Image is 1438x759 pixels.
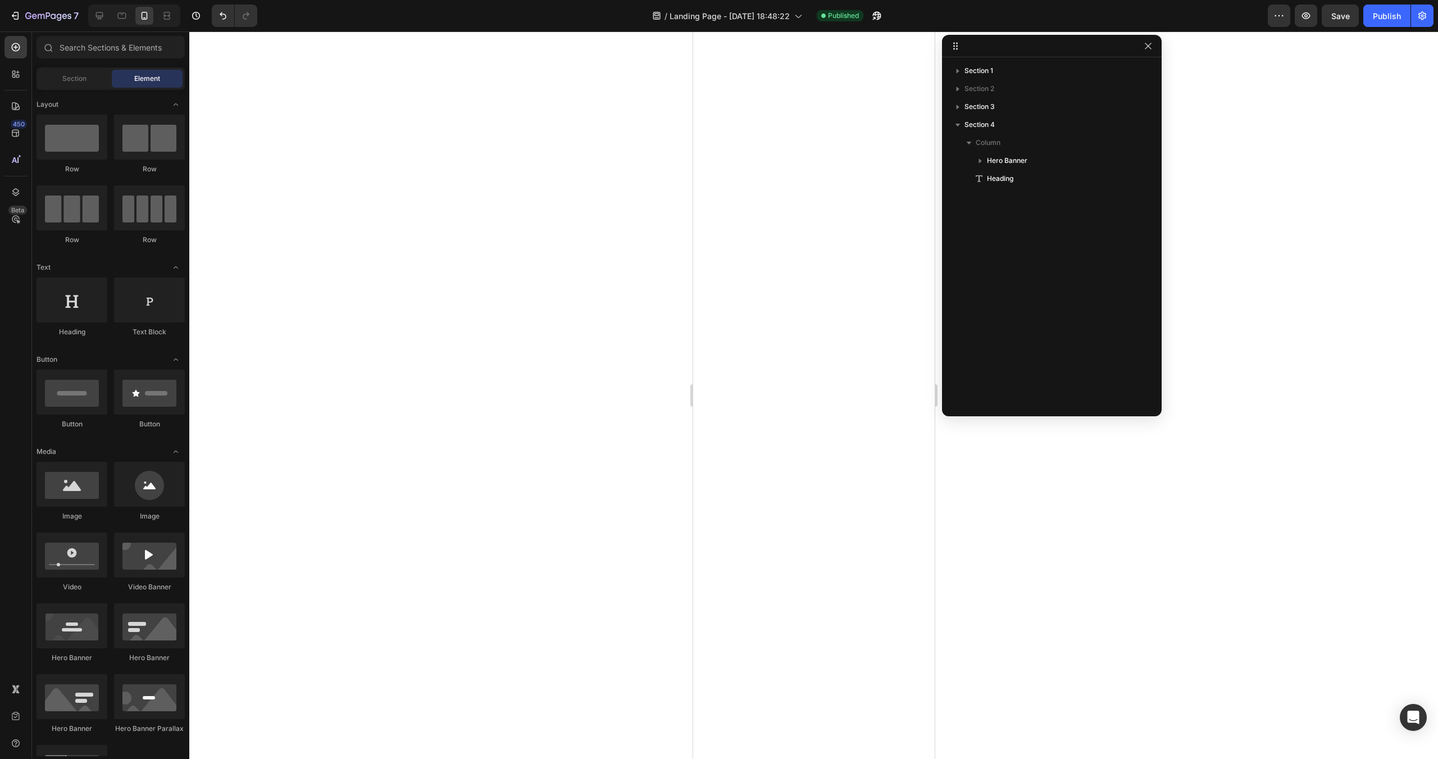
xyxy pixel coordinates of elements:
p: 7 [74,9,79,22]
div: Text Block [114,327,185,337]
span: / [665,10,667,22]
div: Button [114,419,185,429]
div: Open Intercom Messenger [1400,704,1427,731]
button: Publish [1363,4,1410,27]
span: Layout [37,99,58,110]
span: Toggle open [167,351,185,369]
div: Beta [8,206,27,215]
div: Row [114,235,185,245]
span: Toggle open [167,443,185,461]
input: Search Sections & Elements [37,36,185,58]
span: Section 1 [964,65,993,76]
div: Image [114,511,185,521]
span: Published [828,11,859,21]
div: Publish [1373,10,1401,22]
div: Row [37,164,107,174]
span: Section 2 [964,83,994,94]
button: Save [1322,4,1359,27]
span: Toggle open [167,258,185,276]
div: Undo/Redo [212,4,257,27]
div: Row [114,164,185,174]
div: Heading [37,327,107,337]
span: Column [976,137,1000,148]
div: Button [37,419,107,429]
span: Section 4 [964,119,995,130]
div: Hero Banner [37,724,107,734]
span: Hero Banner [987,155,1027,166]
span: Section [62,74,87,84]
span: Landing Page - [DATE] 18:48:22 [670,10,790,22]
div: Hero Banner Parallax [114,724,185,734]
span: Element [134,74,160,84]
span: Media [37,447,56,457]
div: Image [37,511,107,521]
span: Text [37,262,51,272]
div: Video [37,582,107,592]
span: Section 3 [964,101,995,112]
div: Row [37,235,107,245]
iframe: Design area [693,31,935,759]
span: Button [37,354,57,365]
div: Hero Banner [37,653,107,663]
span: Save [1331,11,1350,21]
button: 7 [4,4,84,27]
div: 450 [11,120,27,129]
div: Video Banner [114,582,185,592]
span: Toggle open [167,96,185,113]
span: Heading [987,173,1013,184]
div: Hero Banner [114,653,185,663]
